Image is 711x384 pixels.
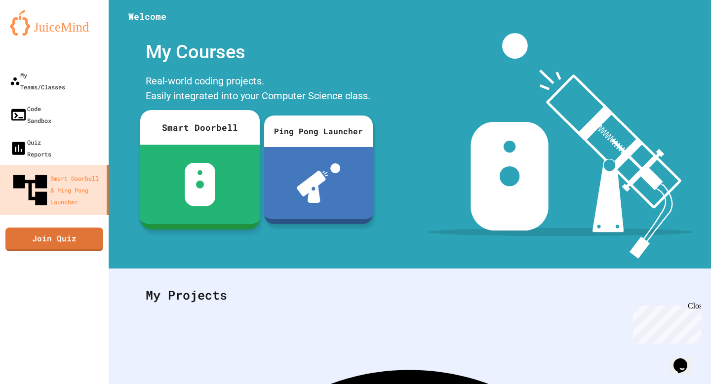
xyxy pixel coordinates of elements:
div: My Teams/Classes [10,69,65,93]
div: Code Sandbox [10,103,51,126]
div: Smart Doorbell [140,110,260,145]
iframe: chat widget [629,302,701,344]
img: sdb-white.svg [185,163,216,206]
div: Chat with us now!Close [4,4,68,63]
iframe: chat widget [670,345,701,374]
div: Ping Pong Launcher [264,115,373,147]
img: ppl-with-ball.png [297,163,341,203]
div: My Projects [136,276,684,314]
img: banner-image-my-projects.png [428,33,693,259]
div: Smart Doorbell & Ping Pong Launcher [10,170,103,210]
img: logo-orange.svg [10,10,99,36]
div: My Courses [141,33,378,71]
div: Real-world coding projects. Easily integrated into your Computer Science class. [141,71,378,108]
a: Join Quiz [5,228,103,251]
div: Quiz Reports [10,136,51,160]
